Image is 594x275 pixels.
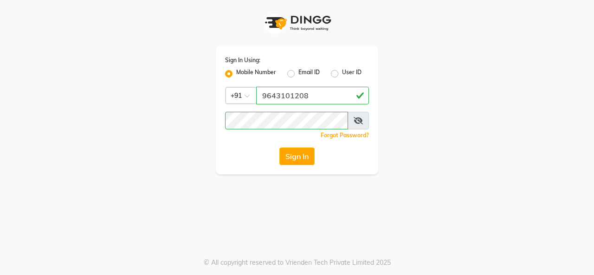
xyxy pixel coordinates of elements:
[225,56,260,64] label: Sign In Using:
[298,68,320,79] label: Email ID
[279,147,315,165] button: Sign In
[225,112,348,129] input: Username
[260,9,334,37] img: logo1.svg
[256,87,369,104] input: Username
[236,68,276,79] label: Mobile Number
[342,68,362,79] label: User ID
[321,132,369,139] a: Forgot Password?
